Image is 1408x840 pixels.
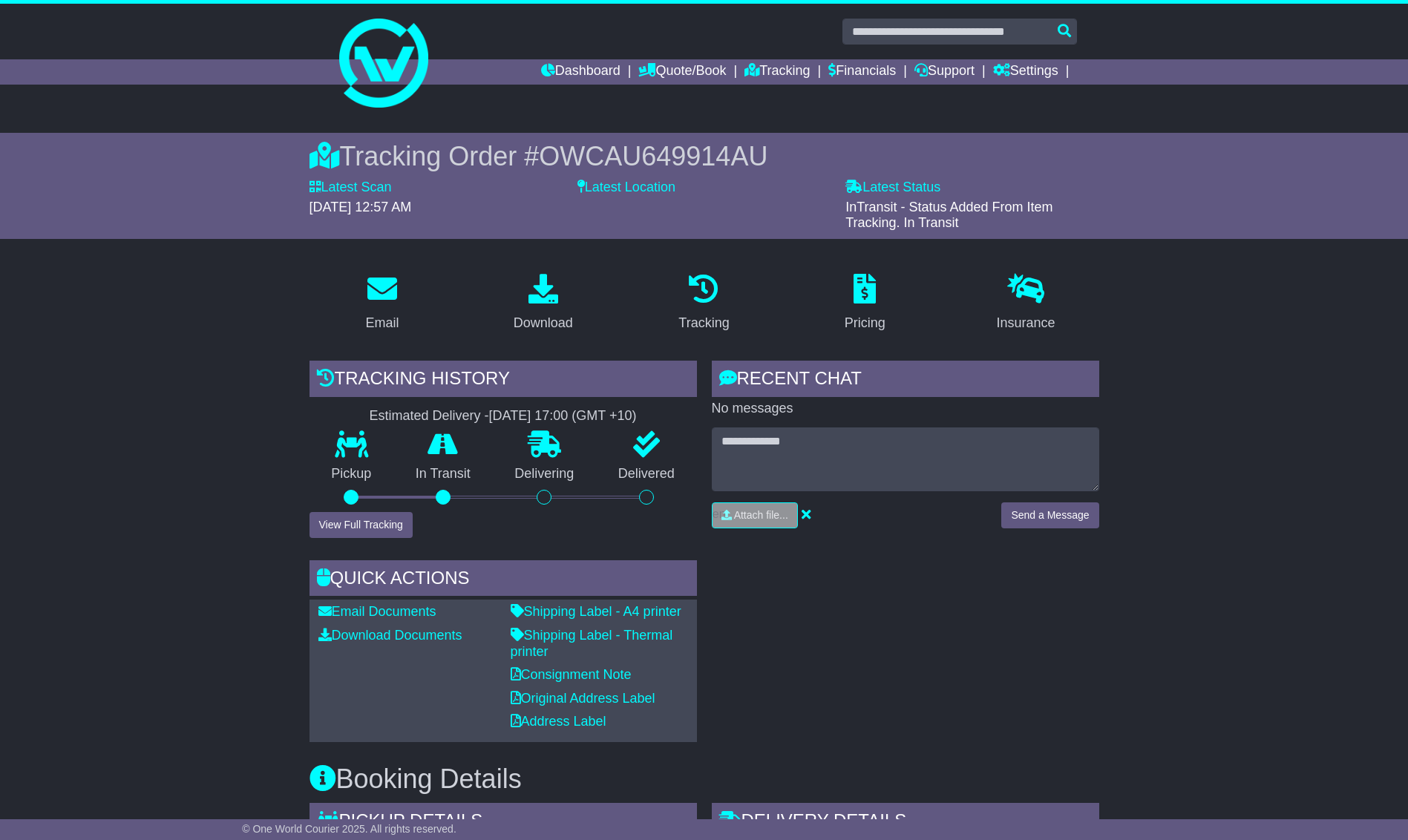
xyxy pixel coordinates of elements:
[504,269,583,338] a: Download
[310,140,1099,172] div: Tracking Order #
[393,466,493,482] p: In Transit
[712,361,1099,401] div: RECENT CHAT
[511,667,632,682] a: Consignment Note
[845,200,1052,231] span: InTransit - Status Added From Item Tracking. In Transit
[514,313,573,333] div: Download
[828,59,896,85] a: Financials
[914,59,975,85] a: Support
[489,408,637,424] div: [DATE] 17:00 (GMT +10)
[845,313,885,333] div: Pricing
[310,560,697,600] div: Quick Actions
[678,313,729,333] div: Tracking
[310,180,392,196] label: Latest Scan
[1001,502,1098,528] button: Send a Message
[310,512,413,538] button: View Full Tracking
[310,466,394,482] p: Pickup
[845,180,940,196] label: Latest Status
[596,466,697,482] p: Delivered
[744,59,810,85] a: Tracking
[365,313,399,333] div: Email
[511,628,673,659] a: Shipping Label - Thermal printer
[242,823,456,835] span: © One World Courier 2025. All rights reserved.
[310,200,412,214] span: [DATE] 12:57 AM
[541,59,620,85] a: Dashboard
[577,180,675,196] label: Latest Location
[310,764,1099,794] h3: Booking Details
[712,401,1099,417] p: No messages
[669,269,739,338] a: Tracking
[511,691,655,706] a: Original Address Label
[511,714,606,729] a: Address Label
[993,59,1058,85] a: Settings
[493,466,597,482] p: Delivering
[539,141,767,171] span: OWCAU649914AU
[310,408,697,424] div: Estimated Delivery -
[318,628,462,643] a: Download Documents
[310,361,697,401] div: Tracking history
[318,604,436,619] a: Email Documents
[987,269,1065,338] a: Insurance
[356,269,408,338] a: Email
[835,269,895,338] a: Pricing
[997,313,1055,333] div: Insurance
[511,604,681,619] a: Shipping Label - A4 printer
[638,59,726,85] a: Quote/Book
